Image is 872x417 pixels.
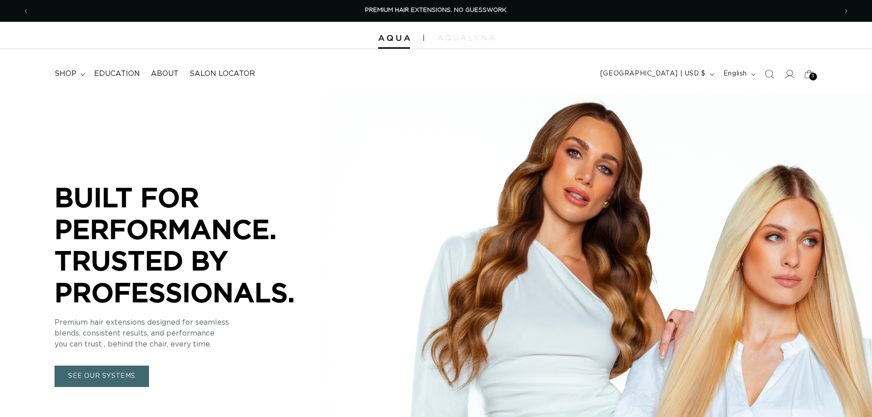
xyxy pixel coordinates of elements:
[89,64,145,84] a: Education
[49,64,89,84] summary: shop
[718,65,759,83] button: English
[55,317,327,328] p: Premium hair extensions designed for seamless
[600,69,706,79] span: [GEOGRAPHIC_DATA] | USD $
[55,69,76,79] span: shop
[55,328,327,339] p: blends, consistent results, and performance
[812,73,815,80] span: 3
[438,35,494,40] img: aqualyna.com
[16,2,36,20] button: Previous announcement
[184,64,260,84] a: Salon Locator
[145,64,184,84] a: About
[55,339,327,350] p: you can trust , behind the chair, every time.
[836,2,856,20] button: Next announcement
[94,69,140,79] span: Education
[189,69,255,79] span: Salon Locator
[595,65,718,83] button: [GEOGRAPHIC_DATA] | USD $
[378,35,410,41] img: Aqua Hair Extensions
[151,69,179,79] span: About
[723,69,747,79] span: English
[55,366,149,387] a: SEE OUR SYSTEMS
[55,181,327,308] p: BUILT FOR PERFORMANCE. TRUSTED BY PROFESSIONALS.
[759,64,779,84] summary: Search
[365,7,508,13] span: PREMIUM HAIR EXTENSIONS. NO GUESSWORK.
